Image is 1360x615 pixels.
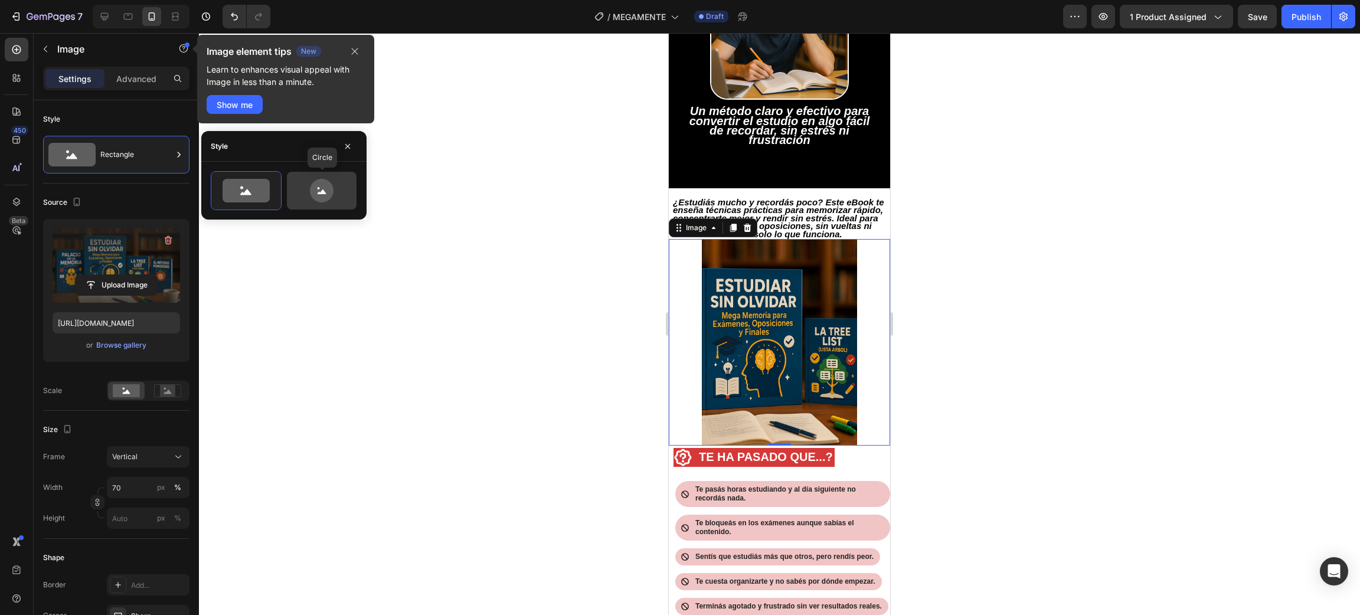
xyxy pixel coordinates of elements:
button: px [171,511,185,525]
div: Scale [43,385,62,396]
button: Browse gallery [96,339,147,351]
div: % [174,513,181,524]
div: Publish [1292,11,1321,23]
div: Beta [9,216,28,225]
button: % [154,480,168,495]
label: Frame [43,452,65,462]
div: Open Intercom Messenger [1320,557,1348,585]
button: 1 product assigned [1120,5,1233,28]
span: MEGAMENTE [613,11,666,23]
p: 7 [77,9,83,24]
button: Vertical [107,446,189,467]
p: Image [57,42,158,56]
span: or [86,338,93,352]
div: px [157,513,165,524]
label: Width [43,482,63,493]
div: Style [211,141,228,152]
div: % [174,482,181,493]
div: Rectangle [100,141,172,168]
label: Height [43,513,65,524]
button: 7 [5,5,88,28]
input: px% [107,477,189,498]
iframe: Design area [669,33,890,615]
div: Size [43,422,74,438]
button: Save [1238,5,1277,28]
button: % [154,511,168,525]
p: Advanced [116,73,156,85]
div: Add... [131,580,187,591]
div: px [157,482,165,493]
div: Border [43,580,66,590]
span: Draft [706,11,724,22]
span: Vertical [112,452,138,462]
span: Save [1248,12,1267,22]
input: https://example.com/image.jpg [53,312,180,333]
div: Undo/Redo [223,5,270,28]
input: px% [107,508,189,529]
div: Browse gallery [96,340,146,351]
div: 450 [11,126,28,135]
div: Style [43,114,60,125]
div: Source [43,195,84,211]
button: Upload Image [75,274,158,296]
p: Settings [58,73,91,85]
span: / [607,11,610,23]
button: Publish [1281,5,1331,28]
div: Shape [43,552,64,563]
span: 1 product assigned [1130,11,1207,23]
button: px [171,480,185,495]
